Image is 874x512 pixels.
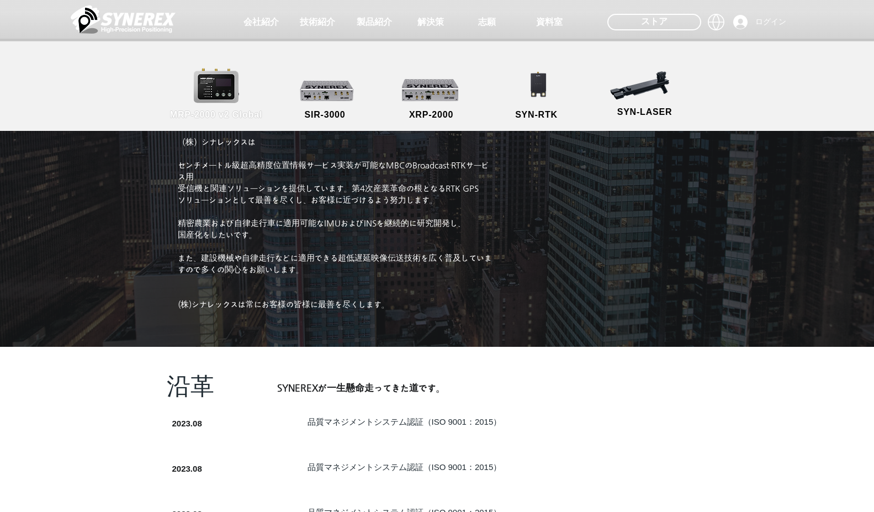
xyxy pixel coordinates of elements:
[276,64,375,122] a: SIR-3000
[725,12,789,33] button: ログイン
[751,17,790,28] span: ログイン
[536,17,563,28] span: 資料室
[409,110,453,120] span: XRP-2000
[641,15,668,28] span: ストア
[234,11,289,33] a: 会社紹介
[293,61,361,109] img: SIR-3000 일자누끼제거_edited_edited_edited.png
[290,11,345,33] a: 技術紹介
[170,110,262,120] span: MRP-2000 v2 Global
[172,419,202,428] span: 2023.08
[595,61,695,119] a: SYN-LASER
[403,11,458,33] a: 解決策
[347,11,402,33] a: 製品紹介
[178,253,492,274] span: ​また、建設機械や自律走行などに適用できる超低遅延映像伝送技術を広く普及していますので多くの関心をお願いします。
[178,195,437,204] span: ソリューションとして最善を尽くし、お客様に近づけるよう努力します。
[487,64,586,122] a: SYN-RTK
[243,17,279,28] span: 会社紹介
[172,464,202,473] span: 2023.08
[478,17,496,28] span: 志願
[417,17,444,28] span: 解決策
[300,17,335,28] span: 技術紹介
[402,55,458,111] img: XRP2000 일자 누끼제거_edited_edited_edited_edi
[459,11,515,33] a: 志願
[167,64,266,122] a: MRP-2000 v2 Global
[617,107,672,117] span: SYN-LASER
[735,465,874,512] iframe: Wix Chat
[522,11,577,33] a: 資料室
[378,64,485,122] a: XRP-2000
[357,17,392,28] span: 製品紹介
[178,160,489,181] span: センチメートル級超高精度位置情報サービス実装が可能なMBCのBroadcast RTKサービス用
[277,382,445,393] span: SYNEREXが一生懸命走ってきた道です。
[515,110,558,120] span: SYN-RTK
[167,375,214,399] span: 沿革
[308,462,502,472] span: ​品質マネジメントシステム認証（ISO 9001：2015）
[178,299,389,309] span: (株)シナレックスは常にお客様の皆様に最善を尽くします。
[607,14,701,30] div: ストア
[178,218,465,228] span: 精密農業および自律走行車に適用可能なIMUおよびINSを継続的に研究開発し、
[71,3,176,36] img: シナレックス_White_simbol_大地1.png
[305,110,346,120] span: SIR-3000
[308,417,502,426] span: ​品質マネジメントシステム認証（ISO 9001：2015）
[178,230,257,239] span: 国産化をしたいです。
[178,183,479,193] span: 受信機と関連ソリューションを提供しています。第4次産業革命の根となるRTK GPS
